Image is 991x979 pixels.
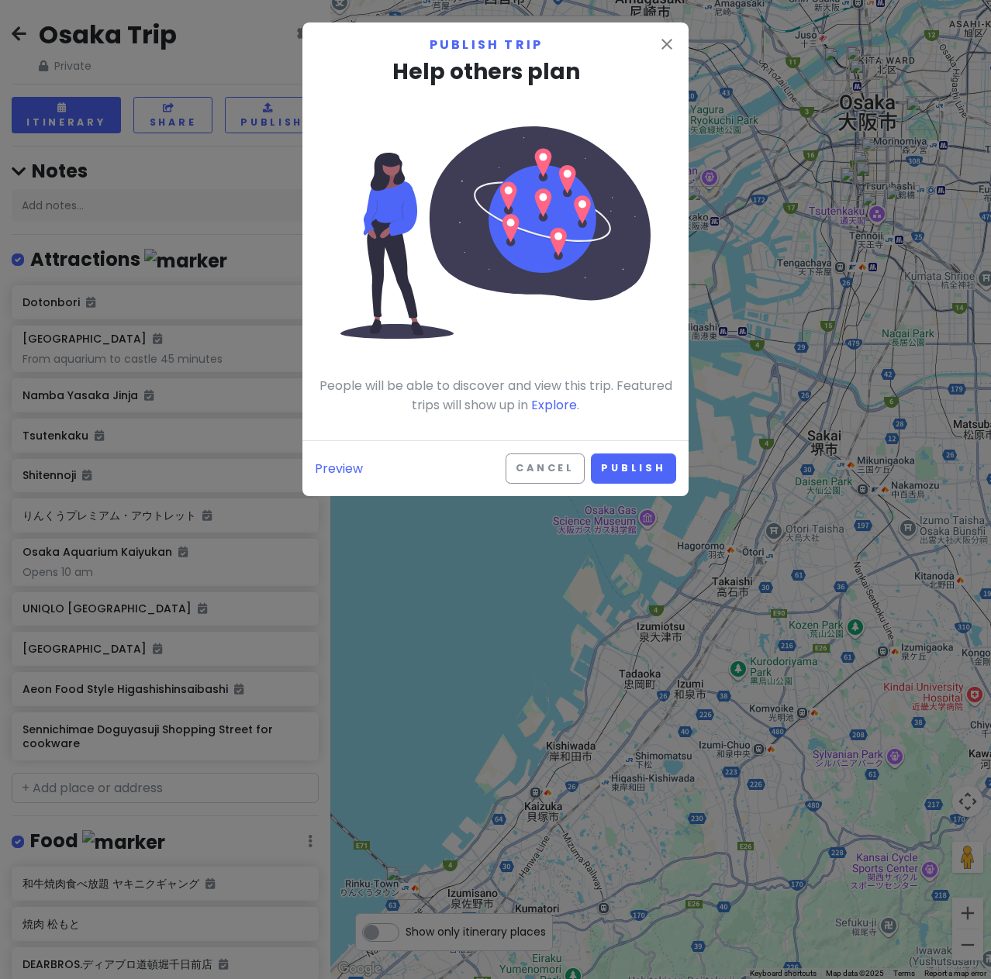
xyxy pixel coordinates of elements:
h3: Help others plan [315,55,676,90]
button: Close [658,35,676,57]
button: Publish [591,453,676,484]
img: Person looking at a planet with location markers [340,126,651,338]
a: Explore [531,396,577,414]
p: People will be able to discover and view this trip. Featured trips will show up in . [315,376,676,415]
a: Preview [315,459,363,479]
p: Publish trip [315,35,676,55]
button: Cancel [506,453,585,484]
i: close [658,35,676,53]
